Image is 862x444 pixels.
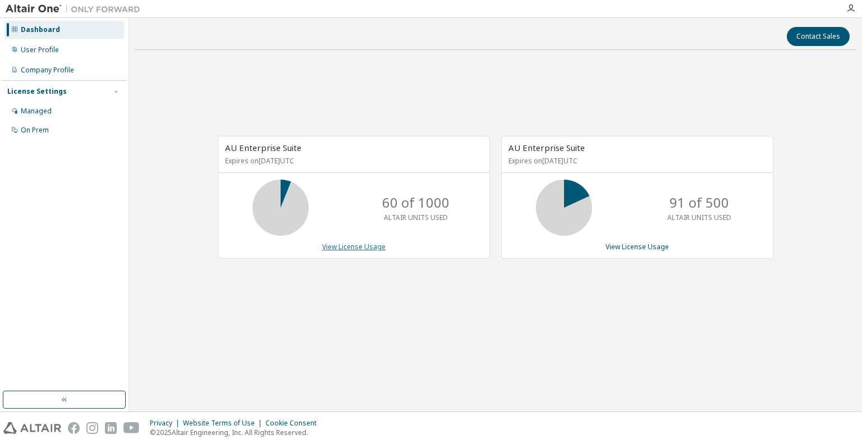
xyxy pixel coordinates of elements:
span: AU Enterprise Suite [225,142,301,153]
p: 91 of 500 [670,193,729,212]
p: Expires on [DATE] UTC [508,156,763,166]
p: Expires on [DATE] UTC [225,156,480,166]
img: facebook.svg [68,422,80,434]
div: License Settings [7,87,67,96]
p: ALTAIR UNITS USED [384,213,448,222]
img: instagram.svg [86,422,98,434]
img: altair_logo.svg [3,422,61,434]
a: View License Usage [322,242,386,251]
a: View License Usage [606,242,669,251]
div: Cookie Consent [265,419,323,428]
div: On Prem [21,126,49,135]
button: Contact Sales [787,27,850,46]
img: linkedin.svg [105,422,117,434]
img: youtube.svg [123,422,140,434]
p: ALTAIR UNITS USED [667,213,731,222]
div: Privacy [150,419,183,428]
div: Managed [21,107,52,116]
div: User Profile [21,45,59,54]
div: Dashboard [21,25,60,34]
div: Company Profile [21,66,74,75]
img: Altair One [6,3,146,15]
div: Website Terms of Use [183,419,265,428]
span: AU Enterprise Suite [508,142,585,153]
p: © 2025 Altair Engineering, Inc. All Rights Reserved. [150,428,323,437]
p: 60 of 1000 [382,193,450,212]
